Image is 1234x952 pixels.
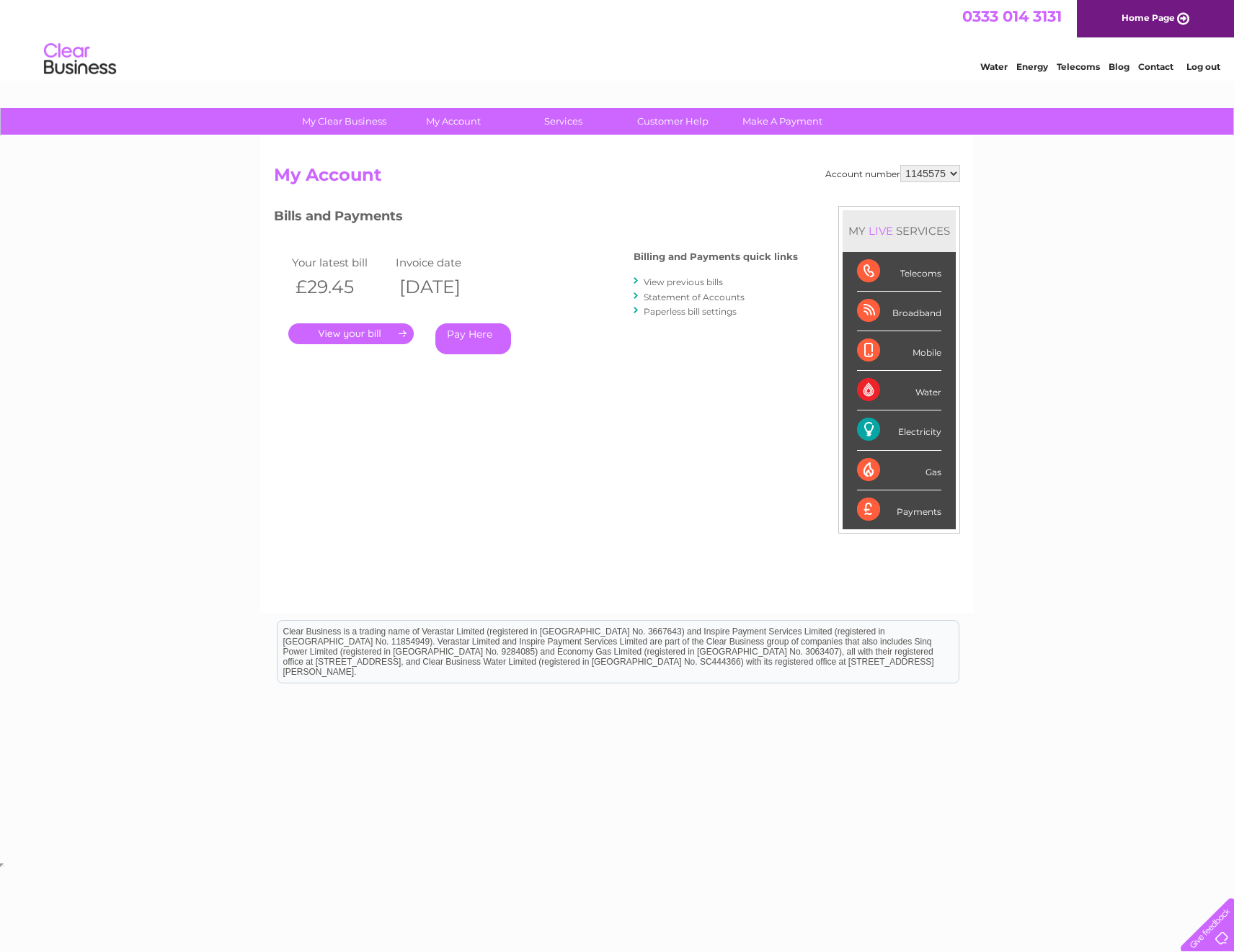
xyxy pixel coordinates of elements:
div: Electricity [857,410,941,450]
div: Clear Business is a trading name of Verastar Limited (registered in [GEOGRAPHIC_DATA] No. 3667643... [278,8,959,70]
a: Customer Help [613,108,732,135]
h4: Billing and Payments quick links [634,251,798,262]
td: Invoice date [392,253,496,272]
a: Water [980,61,1008,72]
a: . [288,323,414,344]
div: MY SERVICES [843,210,956,251]
td: Your latest bill [288,253,392,272]
div: Mobile [857,331,941,371]
a: Paperless bill settings [644,306,737,317]
div: Account number [825,165,960,182]
a: Pay Here [435,323,511,354]
a: Services [504,108,623,135]
h2: My Account [274,165,960,192]
a: 0333 014 3131 [962,7,1062,25]
th: £29.45 [288,272,392,302]
th: [DATE] [392,272,496,302]
a: Blog [1109,61,1129,72]
h3: Bills and Payments [274,206,798,231]
a: View previous bills [644,277,723,287]
div: Water [857,371,941,410]
a: Make A Payment [723,108,842,135]
a: Energy [1016,61,1048,72]
a: Telecoms [1057,61,1100,72]
div: Telecoms [857,252,941,292]
a: My Account [394,108,513,135]
div: Gas [857,451,941,490]
a: Log out [1186,61,1220,72]
a: Statement of Accounts [644,292,745,302]
div: Broadband [857,292,941,331]
div: Payments [857,490,941,529]
a: My Clear Business [285,108,404,135]
div: LIVE [866,224,896,238]
a: Contact [1138,61,1173,72]
img: logo.png [43,37,117,81]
